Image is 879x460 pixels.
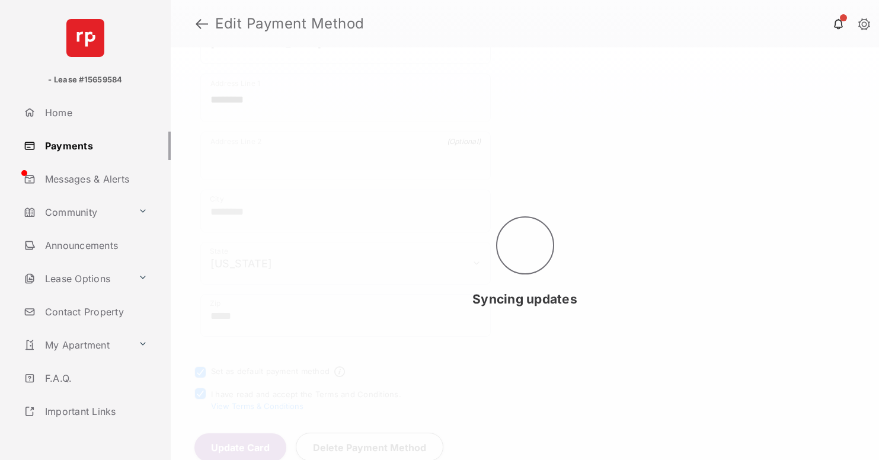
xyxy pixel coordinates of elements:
img: svg+xml;base64,PHN2ZyB4bWxucz0iaHR0cDovL3d3dy53My5vcmcvMjAwMC9zdmciIHdpZHRoPSI2NCIgaGVpZ2h0PSI2NC... [66,19,104,57]
a: Messages & Alerts [19,165,171,193]
a: Important Links [19,397,152,426]
a: F.A.Q. [19,364,171,392]
span: Syncing updates [472,292,577,306]
a: Community [19,198,133,226]
a: Contact Property [19,298,171,326]
p: - Lease #15659584 [48,74,122,86]
a: Announcements [19,231,171,260]
a: Payments [19,132,171,160]
a: Home [19,98,171,127]
a: My Apartment [19,331,133,359]
strong: Edit Payment Method [215,17,365,31]
a: Lease Options [19,264,133,293]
